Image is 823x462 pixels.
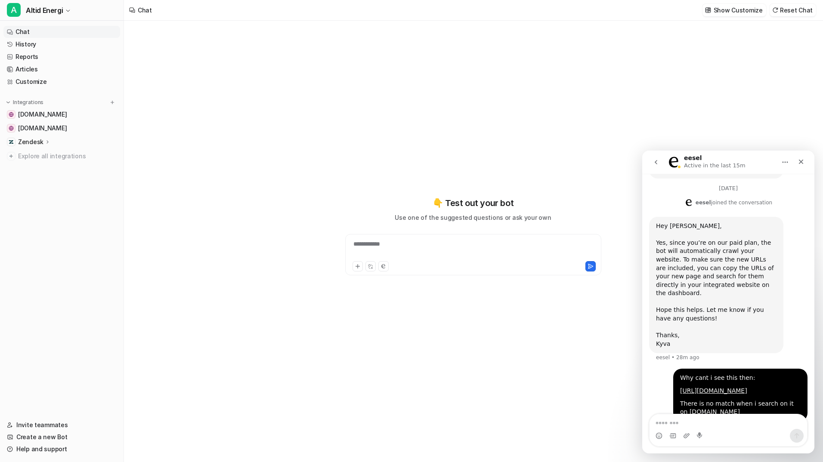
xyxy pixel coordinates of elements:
img: greenpowerdenmark.dk [9,112,14,117]
a: Chat [3,26,120,38]
img: explore all integrations [7,152,15,160]
a: Articles [3,63,120,75]
span: [DOMAIN_NAME] [18,124,67,132]
a: Create a new Bot [3,431,120,443]
div: Chat [138,6,152,15]
span: Altid Energi [26,4,63,16]
a: History [3,38,120,50]
a: Customize [3,76,120,88]
img: menu_add.svg [109,99,115,105]
a: Help and support [3,443,120,455]
span: A [7,3,21,17]
a: Invite teammates [3,419,120,431]
p: Integrations [13,99,43,106]
a: greenpowerdenmark.dk[DOMAIN_NAME] [3,108,120,120]
span: [DOMAIN_NAME] [18,110,67,119]
p: Show Customize [714,6,763,15]
img: Zendesk [9,139,14,145]
a: Explore all integrations [3,150,120,162]
button: Show Customize [702,4,766,16]
img: expand menu [5,99,11,105]
button: Integrations [3,98,46,107]
a: altidenergi.dk[DOMAIN_NAME] [3,122,120,134]
img: reset [772,7,778,13]
img: customize [705,7,711,13]
iframe: Intercom live chat [642,151,814,453]
p: Use one of the suggested questions or ask your own [395,213,551,222]
p: Zendesk [18,138,43,146]
img: altidenergi.dk [9,126,14,131]
a: Reports [3,51,120,63]
p: 👇 Test out your bot [433,197,514,209]
span: Explore all integrations [18,149,117,163]
button: Reset Chat [770,4,816,16]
